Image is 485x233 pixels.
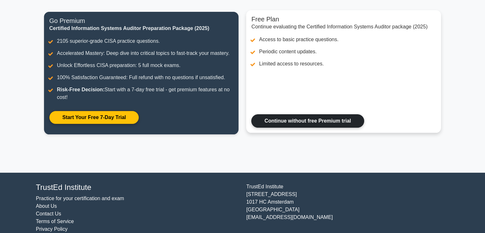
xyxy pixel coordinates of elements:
[251,114,364,128] a: Continue without free Premium trial
[36,183,239,192] h4: TrustEd Institute
[36,211,61,216] a: Contact Us
[36,219,74,224] a: Terms of Service
[243,183,453,233] div: TrustEd Institute [STREET_ADDRESS] 1017 HC Amsterdam [GEOGRAPHIC_DATA] [EMAIL_ADDRESS][DOMAIN_NAME]
[36,203,57,209] a: About Us
[36,196,124,201] a: Practice for your certification and exam
[49,111,139,124] a: Start Your Free 7-Day Trial
[36,226,68,232] a: Privacy Policy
